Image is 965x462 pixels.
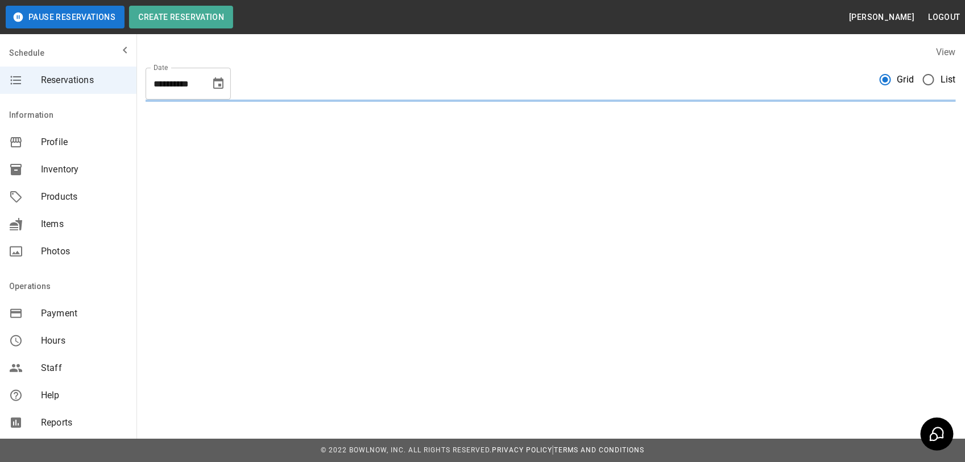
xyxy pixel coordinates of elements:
span: Help [41,389,127,402]
span: Staff [41,361,127,375]
a: Terms and Conditions [554,446,644,454]
span: Reports [41,416,127,430]
span: Grid [897,73,914,86]
button: [PERSON_NAME] [844,7,919,28]
span: Hours [41,334,127,348]
span: Profile [41,135,127,149]
button: Logout [924,7,965,28]
span: Products [41,190,127,204]
span: Payment [41,307,127,320]
span: © 2022 BowlNow, Inc. All Rights Reserved. [321,446,492,454]
span: Items [41,217,127,231]
button: Create Reservation [129,6,233,28]
img: logo [454,11,517,23]
span: Reservations [41,73,127,87]
span: List [941,73,956,86]
label: View [936,47,956,57]
a: Privacy Policy [492,446,552,454]
span: Inventory [41,163,127,176]
span: Photos [41,245,127,258]
button: Pause Reservations [6,6,125,28]
button: Choose date, selected date is Oct 5, 2025 [207,72,230,95]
